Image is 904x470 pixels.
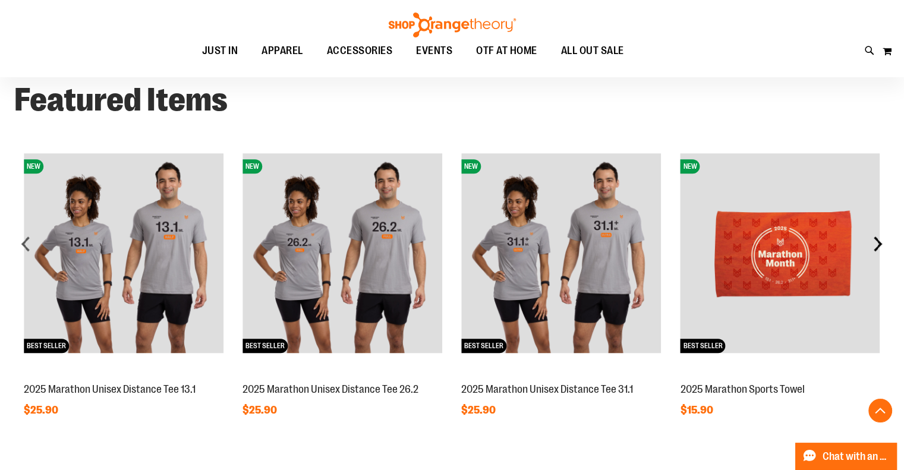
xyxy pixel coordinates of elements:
[202,37,238,64] span: JUST IN
[680,153,880,353] img: 2025 Marathon Sports Towel
[461,370,661,380] a: 2025 Marathon Unisex Distance Tee 31.1NEWBEST SELLER
[680,370,880,380] a: 2025 Marathon Sports TowelNEWBEST SELLER
[680,159,700,174] span: NEW
[14,81,228,118] strong: Featured Items
[476,37,537,64] span: OTF AT HOME
[795,443,897,470] button: Chat with an Expert
[823,451,890,462] span: Chat with an Expert
[461,339,506,353] span: BEST SELLER
[680,339,725,353] span: BEST SELLER
[680,383,804,395] a: 2025 Marathon Sports Towel
[24,404,60,416] span: $25.90
[242,370,442,380] a: 2025 Marathon Unisex Distance Tee 26.2NEWBEST SELLER
[24,383,196,395] a: 2025 Marathon Unisex Distance Tee 13.1
[461,153,661,353] img: 2025 Marathon Unisex Distance Tee 31.1
[14,232,38,255] div: prev
[242,153,442,353] img: 2025 Marathon Unisex Distance Tee 26.2
[24,153,223,353] img: 2025 Marathon Unisex Distance Tee 13.1
[387,12,518,37] img: Shop Orangetheory
[242,159,262,174] span: NEW
[24,159,43,174] span: NEW
[416,37,452,64] span: EVENTS
[461,404,497,416] span: $25.90
[24,339,69,353] span: BEST SELLER
[461,383,633,395] a: 2025 Marathon Unisex Distance Tee 31.1
[24,370,223,380] a: 2025 Marathon Unisex Distance Tee 13.1NEWBEST SELLER
[242,339,288,353] span: BEST SELLER
[327,37,393,64] span: ACCESSORIES
[561,37,624,64] span: ALL OUT SALE
[680,404,714,416] span: $15.90
[242,404,279,416] span: $25.90
[866,232,890,255] div: next
[262,37,303,64] span: APPAREL
[461,159,481,174] span: NEW
[868,399,892,422] button: Back To Top
[242,383,418,395] a: 2025 Marathon Unisex Distance Tee 26.2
